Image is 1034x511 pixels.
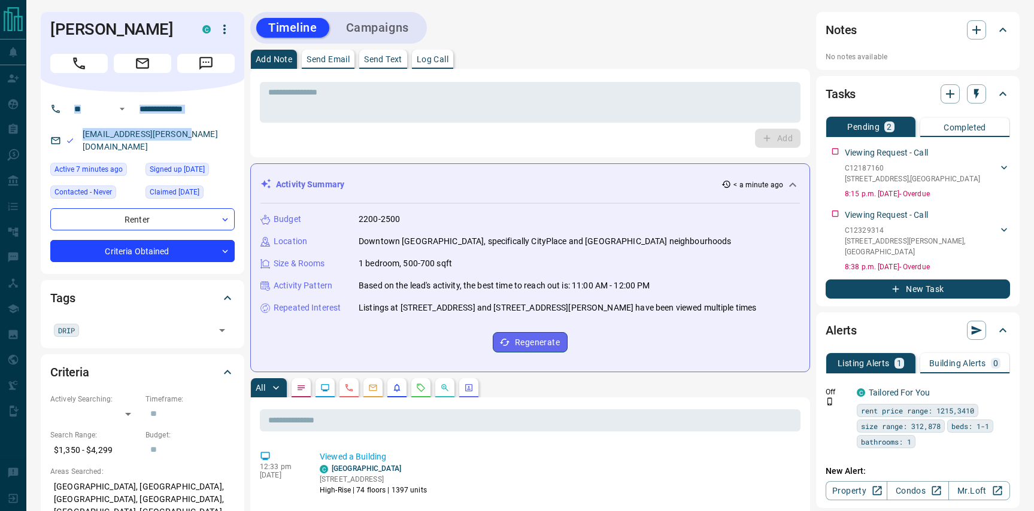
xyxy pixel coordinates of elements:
button: New Task [826,279,1010,299]
button: Regenerate [493,332,568,352]
svg: Opportunities [440,383,450,393]
p: Activity Summary [276,178,344,191]
a: [GEOGRAPHIC_DATA] [332,464,401,473]
p: Viewing Request - Call [845,147,928,159]
p: [STREET_ADDRESS] , [GEOGRAPHIC_DATA] [845,174,980,184]
p: Areas Searched: [50,466,235,477]
p: 2 [887,123,892,131]
div: Tags [50,284,235,312]
p: Repeated Interest [274,302,341,314]
p: 12:33 pm [260,463,302,471]
span: Active 7 minutes ago [54,163,123,175]
p: Budget [274,213,301,226]
p: Location [274,235,307,248]
div: Activity Summary< a minute ago [260,174,800,196]
p: [STREET_ADDRESS] [320,474,427,485]
p: Listing Alerts [838,359,890,367]
p: $1,350 - $4,299 [50,440,140,460]
p: Activity Pattern [274,279,332,292]
a: Mr.Loft [948,481,1010,500]
button: Timeline [256,18,329,38]
p: All [256,384,265,392]
h2: Alerts [826,321,857,340]
p: Viewing Request - Call [845,209,928,221]
div: condos.ca [320,465,328,473]
svg: Lead Browsing Activity [320,383,330,393]
h2: Notes [826,20,857,39]
div: Criteria [50,358,235,387]
div: Sun Jul 18 2021 [145,185,235,202]
button: Campaigns [334,18,421,38]
p: No notes available [826,51,1010,62]
p: Actively Searching: [50,394,140,404]
p: [DATE] [260,471,302,479]
svg: Agent Actions [464,383,474,393]
div: Alerts [826,316,1010,345]
p: C12329314 [845,225,998,236]
div: Wed Aug 13 2025 [50,163,140,180]
p: 1 [897,359,902,367]
span: bathrooms: 1 [861,436,911,448]
div: condos.ca [202,25,211,34]
p: Budget: [145,430,235,440]
svg: Listing Alerts [392,383,402,393]
div: Notes [826,16,1010,44]
p: Downtown [GEOGRAPHIC_DATA], specifically CityPlace and [GEOGRAPHIC_DATA] neighbourhoods [359,235,731,248]
p: Add Note [256,55,292,63]
span: Signed up [DATE] [150,163,205,175]
svg: Requests [416,383,426,393]
div: C12187160[STREET_ADDRESS],[GEOGRAPHIC_DATA] [845,160,1010,187]
p: Log Call [417,55,448,63]
span: Email [114,54,171,73]
p: 1 bedroom, 500-700 sqft [359,257,452,270]
p: Listings at [STREET_ADDRESS] and [STREET_ADDRESS][PERSON_NAME] have been viewed multiple times [359,302,756,314]
div: C12329314[STREET_ADDRESS][PERSON_NAME],[GEOGRAPHIC_DATA] [845,223,1010,260]
span: beds: 1-1 [951,420,989,432]
a: Property [826,481,887,500]
p: 8:38 p.m. [DATE] - Overdue [845,261,1010,272]
a: Tailored For You [869,388,930,397]
svg: Push Notification Only [826,397,834,406]
div: Criteria Obtained [50,240,235,262]
p: Size & Rooms [274,257,325,270]
p: [STREET_ADDRESS][PERSON_NAME] , [GEOGRAPHIC_DATA] [845,236,998,257]
p: 2200-2500 [359,213,400,226]
span: Contacted - Never [54,186,112,198]
button: Open [214,322,231,339]
p: 8:15 p.m. [DATE] - Overdue [845,188,1010,199]
p: Pending [847,123,880,131]
p: < a minute ago [733,180,783,190]
h2: Tasks [826,84,856,104]
h2: Criteria [50,363,89,382]
h1: [PERSON_NAME] [50,20,184,39]
svg: Notes [296,383,306,393]
span: DRIP [58,324,75,336]
p: Viewed a Building [320,451,796,463]
p: 0 [993,359,998,367]
p: Send Email [307,55,350,63]
p: Search Range: [50,430,140,440]
div: condos.ca [857,388,865,397]
h2: Tags [50,288,75,308]
svg: Calls [344,383,354,393]
div: Renter [50,208,235,230]
a: Condos [887,481,948,500]
div: Sun Jul 18 2021 [145,163,235,180]
svg: Emails [368,383,378,393]
button: Open [115,102,129,116]
a: [EMAIL_ADDRESS][PERSON_NAME][DOMAIN_NAME] [83,129,218,151]
span: rent price range: 1215,3410 [861,404,974,416]
svg: Email Valid [66,136,74,145]
span: Message [177,54,235,73]
p: Timeframe: [145,394,235,404]
span: size range: 312,878 [861,420,941,432]
div: Tasks [826,80,1010,108]
p: Building Alerts [929,359,986,367]
span: Claimed [DATE] [150,186,199,198]
p: Send Text [364,55,402,63]
p: Off [826,387,850,397]
p: Completed [944,123,986,132]
p: Based on the lead's activity, the best time to reach out is: 11:00 AM - 12:00 PM [359,279,650,292]
p: C12187160 [845,163,980,174]
p: High-Rise | 74 floors | 1397 units [320,485,427,495]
